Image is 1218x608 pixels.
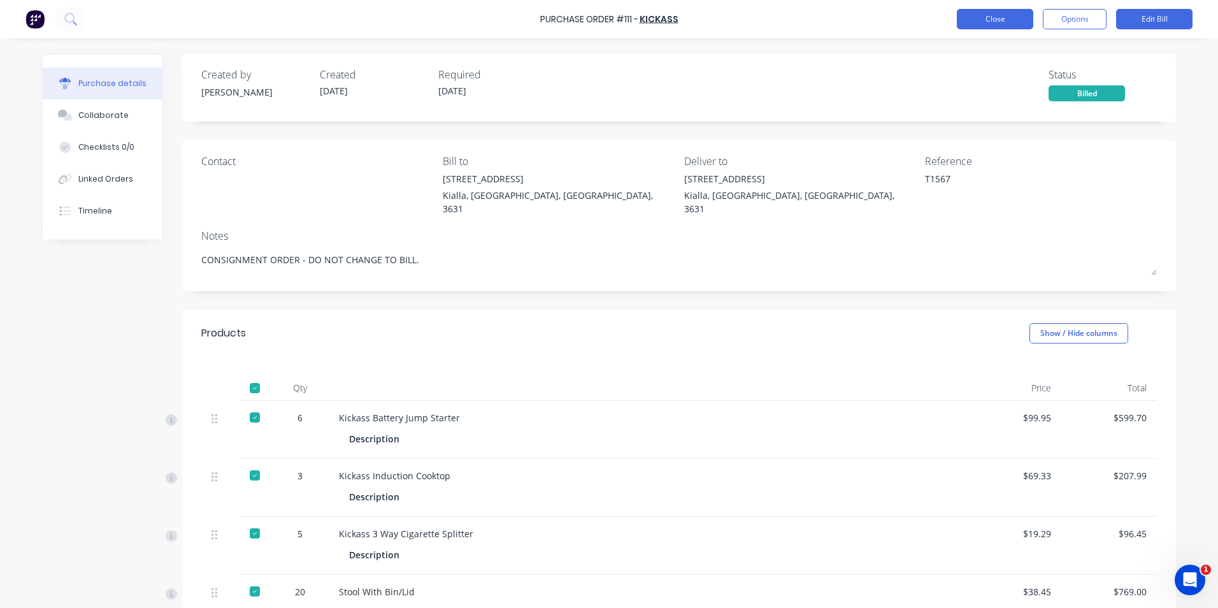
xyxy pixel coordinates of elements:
div: 6 [282,411,319,424]
div: Notes [201,228,1157,243]
div: Kialla, [GEOGRAPHIC_DATA], [GEOGRAPHIC_DATA], 3631 [684,189,916,215]
div: Products [201,326,246,341]
div: Kickass Battery Jump Starter [339,411,956,424]
div: Required [438,67,547,82]
div: Purchase Order #111 - [540,13,638,26]
div: 20 [282,585,319,598]
button: Edit Bill [1116,9,1193,29]
div: Checklists 0/0 [78,141,134,153]
div: $207.99 [1071,469,1147,482]
div: $96.45 [1071,527,1147,540]
div: Description [349,430,410,448]
div: Collaborate [78,110,129,121]
div: [STREET_ADDRESS] [443,172,675,185]
button: Collaborate [43,99,162,131]
div: [PERSON_NAME] [201,85,310,99]
div: Description [349,488,410,506]
textarea: T1567 [925,172,1084,201]
div: $769.00 [1071,585,1147,598]
button: Timeline [43,195,162,227]
div: [STREET_ADDRESS] [684,172,916,185]
div: 5 [282,527,319,540]
div: Price [966,375,1061,401]
div: Created [320,67,428,82]
div: $38.45 [976,585,1051,598]
div: Stool With Bin/Lid [339,585,956,598]
iframe: Intercom live chat [1175,565,1205,595]
div: Created by [201,67,310,82]
button: Linked Orders [43,163,162,195]
button: Options [1043,9,1107,29]
div: Linked Orders [78,173,133,185]
button: Purchase details [43,68,162,99]
textarea: CONSIGNMENT ORDER - DO NOT CHANGE TO BILL. [201,247,1157,275]
div: $599.70 [1071,411,1147,424]
div: $99.95 [976,411,1051,424]
div: Qty [271,375,329,401]
div: Total [1061,375,1157,401]
div: $19.29 [976,527,1051,540]
div: Status [1049,67,1157,82]
div: Deliver to [684,154,916,169]
div: Kickass Induction Cooktop [339,469,956,482]
img: Factory [25,10,45,29]
div: Bill to [443,154,675,169]
div: Billed [1049,85,1125,101]
div: 3 [282,469,319,482]
button: Checklists 0/0 [43,131,162,163]
div: Contact [201,154,433,169]
div: Purchase details [78,78,147,89]
span: 1 [1201,565,1211,575]
div: $69.33 [976,469,1051,482]
div: Description [349,546,410,564]
div: Reference [925,154,1157,169]
div: Kialla, [GEOGRAPHIC_DATA], [GEOGRAPHIC_DATA], 3631 [443,189,675,215]
button: Close [957,9,1033,29]
button: Show / Hide columns [1029,323,1128,344]
div: Kickass 3 Way Cigarette Splitter [339,527,956,540]
div: Timeline [78,205,112,217]
a: Kickass [640,13,678,25]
